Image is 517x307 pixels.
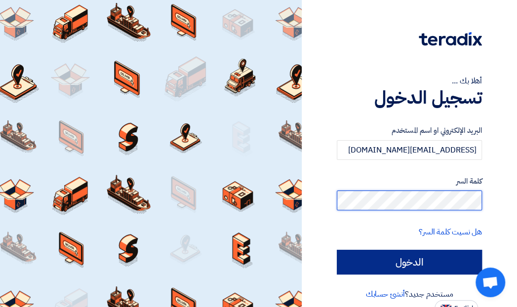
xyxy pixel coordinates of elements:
label: البريد الإلكتروني او اسم المستخدم [337,125,482,136]
img: Teradix logo [419,32,482,46]
div: مستخدم جديد؟ [337,288,482,300]
div: دردشة مفتوحة [476,268,505,297]
input: أدخل بريد العمل الإلكتروني او اسم المستخدم الخاص بك ... [337,140,482,160]
h1: تسجيل الدخول [337,87,482,109]
a: هل نسيت كلمة السر؟ [419,226,482,238]
label: كلمة السر [337,176,482,187]
input: الدخول [337,250,482,274]
div: أهلا بك ... [337,75,482,87]
a: أنشئ حسابك [365,288,404,300]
